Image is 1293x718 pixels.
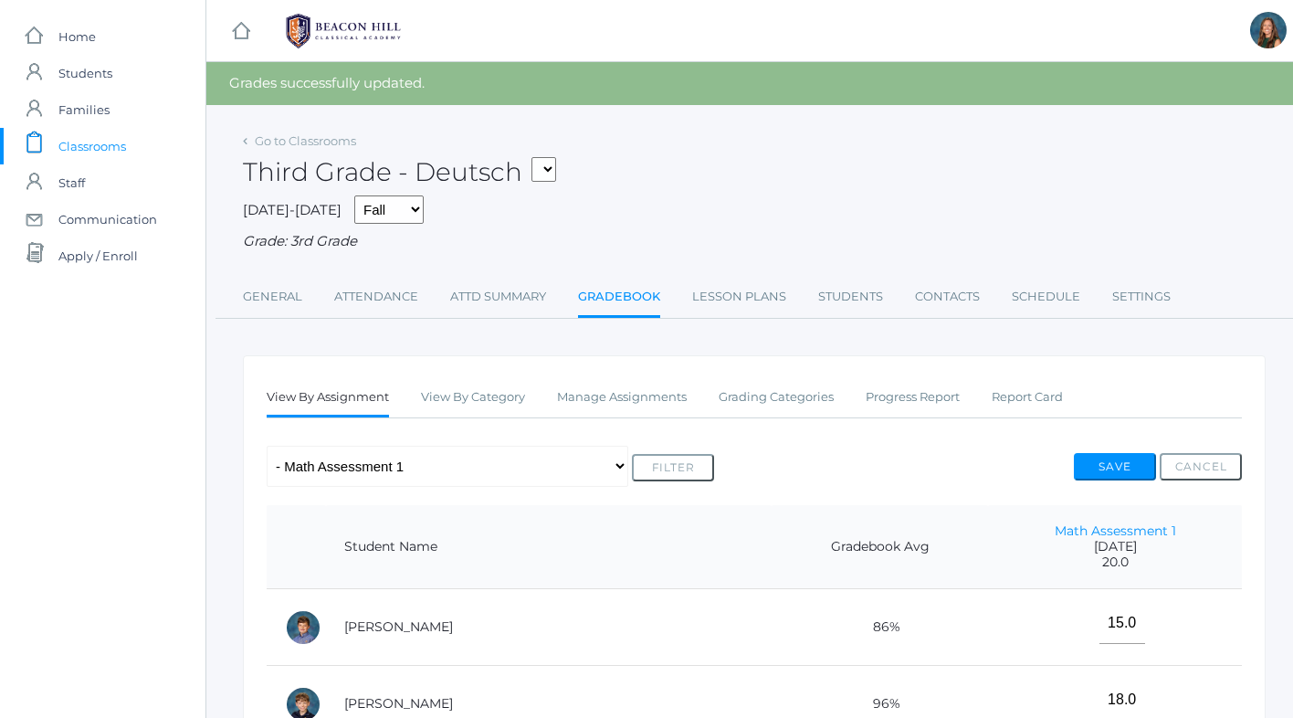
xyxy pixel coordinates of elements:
[772,505,989,589] th: Gradebook Avg
[267,379,389,418] a: View By Assignment
[719,379,834,416] a: Grading Categories
[1250,12,1287,48] div: Andrea Deutsch
[58,128,126,164] span: Classrooms
[1112,279,1171,315] a: Settings
[632,454,714,481] button: Filter
[58,238,138,274] span: Apply / Enroll
[1006,554,1224,570] span: 20.0
[206,62,1293,105] div: Grades successfully updated.
[58,18,96,55] span: Home
[772,589,989,666] td: 86%
[915,279,980,315] a: Contacts
[450,279,546,315] a: Attd Summary
[692,279,786,315] a: Lesson Plans
[58,201,157,238] span: Communication
[1055,523,1176,539] a: Math Assessment 1
[285,609,321,646] div: Shiloh Canty
[326,505,772,589] th: Student Name
[1074,453,1156,480] button: Save
[1160,453,1242,480] button: Cancel
[243,158,556,186] h2: Third Grade - Deutsch
[58,91,110,128] span: Families
[255,133,356,148] a: Go to Classrooms
[421,379,525,416] a: View By Category
[344,695,453,712] a: [PERSON_NAME]
[243,201,342,218] span: [DATE]-[DATE]
[866,379,960,416] a: Progress Report
[58,55,112,91] span: Students
[243,231,1266,252] div: Grade: 3rd Grade
[334,279,418,315] a: Attendance
[992,379,1063,416] a: Report Card
[818,279,883,315] a: Students
[344,618,453,635] a: [PERSON_NAME]
[1006,539,1224,554] span: [DATE]
[243,279,302,315] a: General
[275,8,412,54] img: 1_BHCALogos-05.png
[578,279,660,318] a: Gradebook
[58,164,85,201] span: Staff
[557,379,687,416] a: Manage Assignments
[1012,279,1080,315] a: Schedule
